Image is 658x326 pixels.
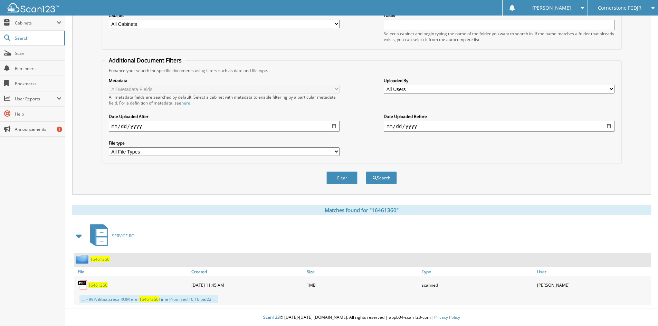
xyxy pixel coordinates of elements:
label: File type [109,140,340,146]
div: All metadata fields are searched by default. Select a cabinet with metadata to enable filtering b... [109,94,340,106]
button: Clear [326,171,357,184]
span: Cabinets [15,20,57,26]
a: here [181,100,190,106]
a: 16461360 [90,256,109,262]
label: Date Uploaded Before [384,113,614,119]
span: Scan123 [263,314,280,320]
div: Select a cabinet and begin typing the name of the folder you want to search in. If the name match... [384,31,614,42]
a: SERVICE RO [86,222,134,249]
span: Scan [15,50,61,56]
div: 1MB [305,278,420,292]
a: File [74,267,190,276]
span: [PERSON_NAME] [532,6,571,10]
label: Uploaded By [384,78,614,83]
a: Created [190,267,305,276]
span: Announcements [15,126,61,132]
span: User Reports [15,96,57,102]
label: Date Uploaded After [109,113,340,119]
img: PDF.png [78,280,88,290]
div: © [DATE]-[DATE] [DOMAIN_NAME]. All rights reserved | appb04-scan123-com | [65,309,658,326]
span: Bookmarks [15,81,61,87]
span: SERVICE RO [112,233,134,239]
div: [PERSON_NAME] [535,278,651,292]
span: Search [15,35,60,41]
button: Search [366,171,397,184]
div: Matches found for "16461360" [72,205,651,215]
a: 16461360 [88,282,107,288]
legend: Additional Document Filters [105,57,185,64]
input: start [109,121,340,132]
a: User [535,267,651,276]
label: Metadata [109,78,340,83]
input: end [384,121,614,132]
div: [DATE] 11:45 AM [190,278,305,292]
img: scan123-logo-white.svg [7,3,59,12]
a: Privacy Policy [434,314,460,320]
img: folder2.png [76,255,90,264]
div: ... - 99P: ilitaatsreca ROM erer Time Promised 10:16 pe/22 ... [79,295,218,303]
div: scanned [420,278,535,292]
span: Help [15,111,61,117]
div: 1 [57,127,62,132]
span: Cornerstone FCDJR [598,6,641,10]
span: 16461360 [139,296,159,302]
a: Size [305,267,420,276]
span: Reminders [15,66,61,71]
div: Enhance your search for specific documents using filters such as date and file type. [105,68,618,73]
a: Type [420,267,535,276]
